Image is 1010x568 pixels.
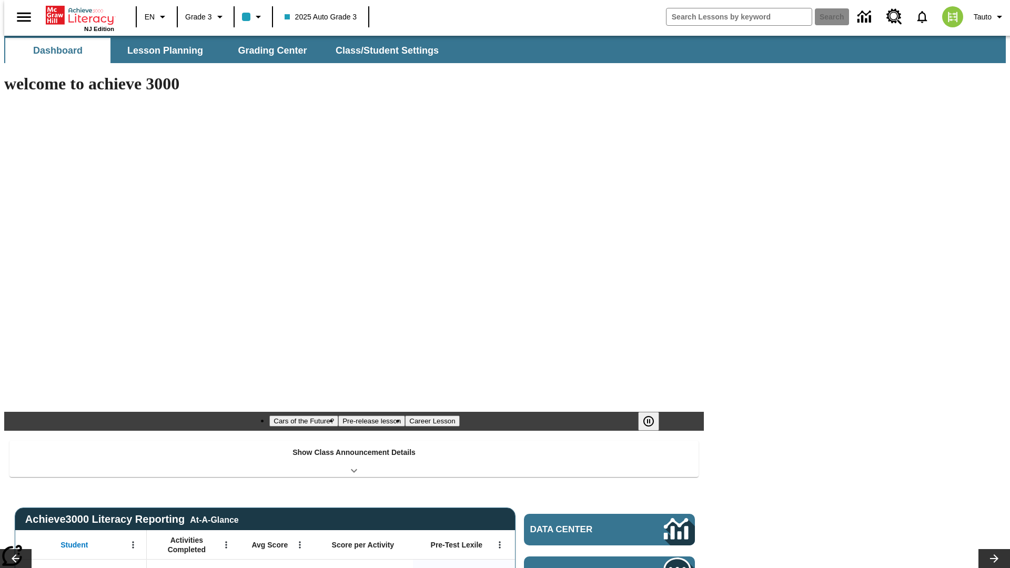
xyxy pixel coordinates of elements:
button: Class color is light blue. Change class color [238,7,269,26]
button: Grading Center [220,38,325,63]
div: SubNavbar [4,36,1006,63]
button: Open side menu [8,2,39,33]
button: Language: EN, Select a language [140,7,174,26]
button: Pause [638,412,659,431]
input: search field [666,8,812,25]
button: Profile/Settings [969,7,1010,26]
button: Open Menu [125,537,141,553]
span: Student [60,540,88,550]
span: Activities Completed [152,535,221,554]
a: Notifications [908,3,936,31]
div: SubNavbar [4,38,448,63]
a: Data Center [851,3,880,32]
span: EN [145,12,155,23]
div: Show Class Announcement Details [9,441,699,477]
button: Dashboard [5,38,110,63]
div: At-A-Glance [190,513,238,525]
span: Tauto [974,12,992,23]
button: Lesson Planning [113,38,218,63]
button: Class/Student Settings [327,38,447,63]
span: Avg Score [251,540,288,550]
span: Grade 3 [185,12,212,23]
p: Show Class Announcement Details [292,447,416,458]
a: Data Center [524,514,695,545]
span: Achieve3000 Literacy Reporting [25,513,239,525]
h1: welcome to achieve 3000 [4,74,704,94]
span: NJ Edition [84,26,114,32]
span: Data Center [530,524,629,535]
button: Slide 1 Cars of the Future? [269,415,338,427]
span: Pre-Test Lexile [431,540,483,550]
button: Lesson carousel, Next [978,549,1010,568]
div: Home [46,4,114,32]
button: Open Menu [218,537,234,553]
div: Pause [638,412,670,431]
button: Open Menu [492,537,508,553]
button: Slide 2 Pre-release lesson [338,415,405,427]
button: Slide 3 Career Lesson [405,415,459,427]
span: 2025 Auto Grade 3 [285,12,357,23]
a: Resource Center, Will open in new tab [880,3,908,31]
a: Home [46,5,114,26]
button: Grade: Grade 3, Select a grade [181,7,230,26]
button: Select a new avatar [936,3,969,31]
button: Open Menu [292,537,308,553]
img: avatar image [942,6,963,27]
span: Score per Activity [332,540,395,550]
